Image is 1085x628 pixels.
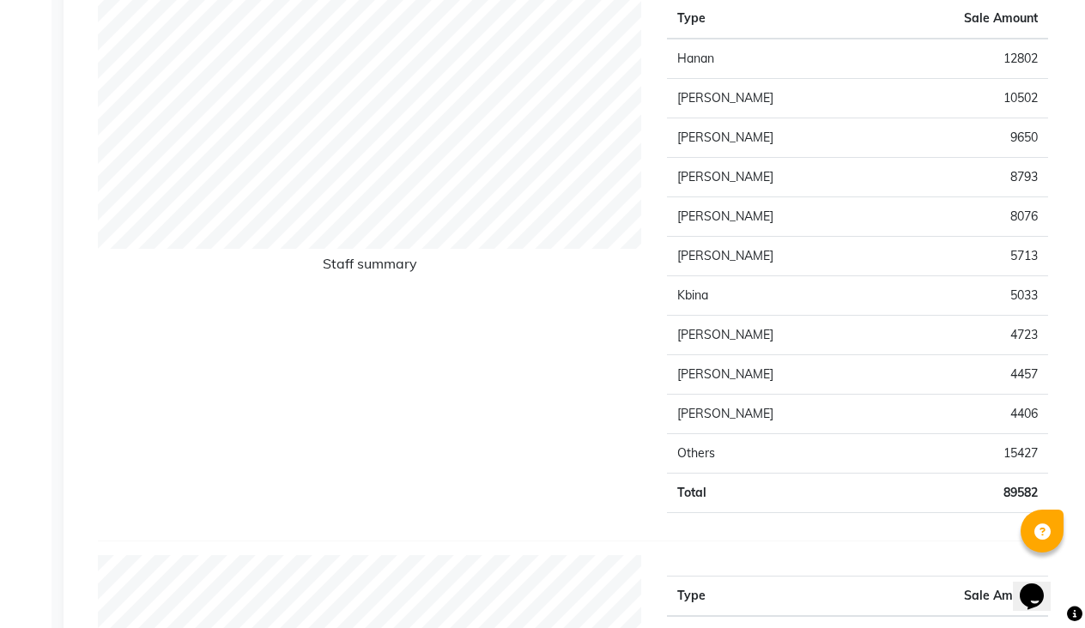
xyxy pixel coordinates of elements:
[878,197,1048,237] td: 8076
[667,118,877,158] td: [PERSON_NAME]
[878,395,1048,434] td: 4406
[878,355,1048,395] td: 4457
[878,474,1048,513] td: 89582
[667,237,877,276] td: [PERSON_NAME]
[98,256,641,279] h6: Staff summary
[667,197,877,237] td: [PERSON_NAME]
[667,577,858,617] th: Type
[878,79,1048,118] td: 10502
[667,39,877,79] td: Hanan
[878,39,1048,79] td: 12802
[667,395,877,434] td: [PERSON_NAME]
[878,158,1048,197] td: 8793
[878,276,1048,316] td: 5033
[667,474,877,513] td: Total
[878,118,1048,158] td: 9650
[667,158,877,197] td: [PERSON_NAME]
[858,577,1048,617] th: Sale Amount
[667,79,877,118] td: [PERSON_NAME]
[667,316,877,355] td: [PERSON_NAME]
[878,316,1048,355] td: 4723
[878,434,1048,474] td: 15427
[878,237,1048,276] td: 5713
[667,355,877,395] td: [PERSON_NAME]
[667,276,877,316] td: Kbina
[1013,559,1068,611] iframe: chat widget
[667,434,877,474] td: Others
